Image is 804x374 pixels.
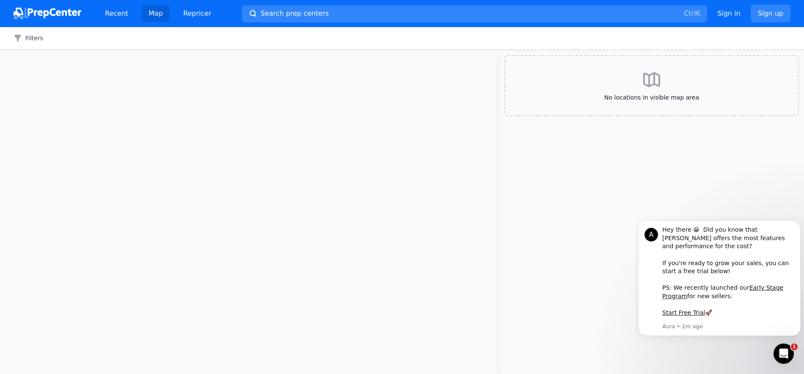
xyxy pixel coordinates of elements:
a: Map [142,5,170,22]
kbd: Ctrl [684,9,696,17]
a: Recent [98,5,135,22]
a: Sign up [751,5,790,22]
button: Filters [14,34,43,42]
iframe: Intercom notifications message [635,216,804,351]
kbd: K [696,9,701,17]
img: PrepCenter [14,8,81,19]
span: No locations in visible map area [519,93,785,102]
a: Sign in [717,8,741,19]
iframe: Intercom live chat [774,344,794,364]
span: Search prep centers [261,8,329,19]
a: Repricer [176,5,218,22]
button: Search prep centersCtrlK [242,5,707,22]
span: 1 [791,344,798,350]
